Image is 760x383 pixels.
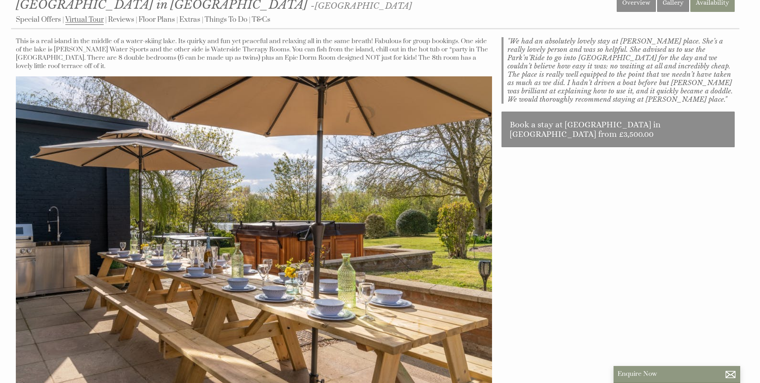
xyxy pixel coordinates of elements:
[16,37,492,70] p: This is a real island in the middle of a water-skiing lake. Its quirky and fun yet peaceful and r...
[65,15,104,25] a: Virtual Tour
[16,15,61,24] a: Special Offers
[617,370,736,378] p: Enquire Now
[502,112,735,147] a: Book a stay at [GEOGRAPHIC_DATA] in [GEOGRAPHIC_DATA] from £3,500.00
[139,15,175,24] a: Floor Plans
[179,15,200,24] a: Extras
[502,37,735,104] blockquote: "We had an absolutely lovely stay at [PERSON_NAME] place. She’s a really lovely person and was so...
[252,15,270,24] a: T&Cs
[205,15,247,24] a: Things To Do
[311,1,412,11] span: -
[315,1,412,11] a: [GEOGRAPHIC_DATA]
[108,15,134,24] a: Reviews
